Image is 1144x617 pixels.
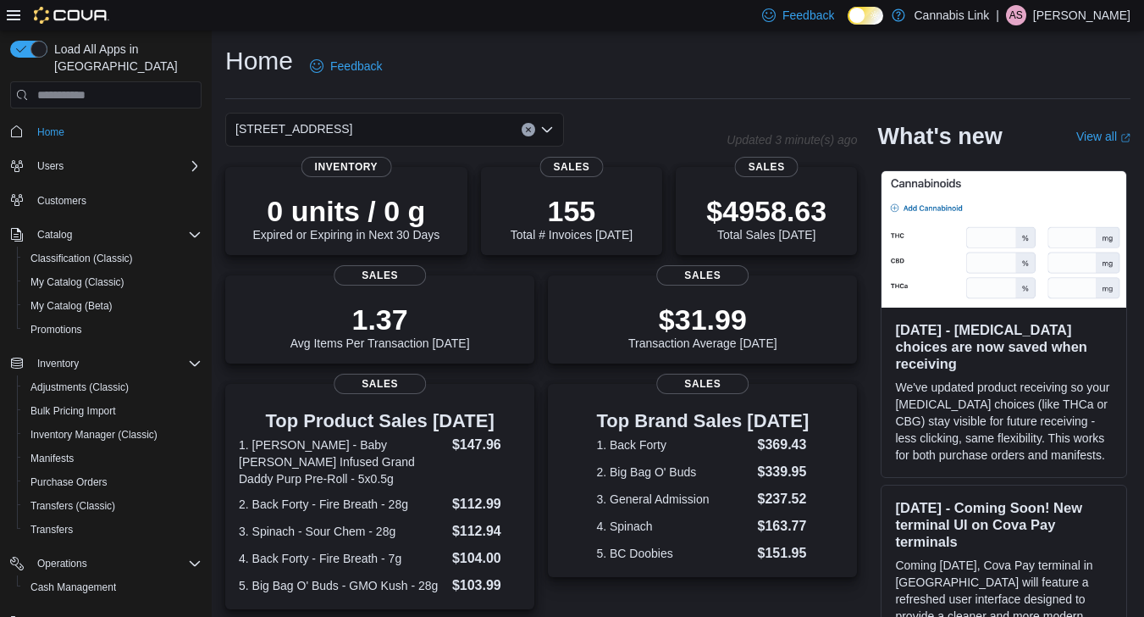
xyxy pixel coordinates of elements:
[334,265,427,286] span: Sales
[539,157,603,177] span: Sales
[30,581,116,594] span: Cash Management
[30,353,86,374] button: Inventory
[3,552,208,575] button: Operations
[30,499,115,513] span: Transfers (Classic)
[239,411,521,431] h3: Top Product Sales [DATE]
[30,323,82,336] span: Promotions
[239,550,445,567] dt: 4. Back Forty - Fire Breath - 7g
[24,248,202,269] span: Classification (Classic)
[30,156,202,176] span: Users
[24,577,202,598] span: Cash Management
[30,553,94,574] button: Operations
[290,303,470,350] div: Avg Items Per Transaction [DATE]
[3,188,208,213] button: Customers
[30,553,202,574] span: Operations
[24,425,164,445] a: Inventory Manager (Classic)
[235,119,352,139] span: [STREET_ADDRESS]
[17,447,208,470] button: Manifests
[17,494,208,518] button: Transfers (Classic)
[656,265,749,286] span: Sales
[1006,5,1026,25] div: Andrew Stewart
[17,270,208,294] button: My Catalog (Classic)
[758,543,810,564] dd: $151.95
[37,357,79,370] span: Inventory
[596,518,750,535] dt: 4. Spinach
[452,435,521,455] dd: $147.96
[540,123,554,136] button: Open list of options
[522,123,535,136] button: Clear input
[511,194,633,228] p: 155
[303,49,389,83] a: Feedback
[1033,5,1130,25] p: [PERSON_NAME]
[758,435,810,455] dd: $369.43
[30,404,116,418] span: Bulk Pricing Import
[17,294,208,318] button: My Catalog (Beta)
[17,470,208,494] button: Purchase Orders
[17,375,208,399] button: Adjustments (Classic)
[239,577,445,594] dt: 5. Big Bag O' Buds - GMO Kush - 28g
[1009,5,1023,25] span: AS
[511,194,633,242] div: Total # Invoices [DATE]
[24,296,202,316] span: My Catalog (Beta)
[24,520,202,540] span: Transfers
[17,247,208,270] button: Classification (Classic)
[735,157,799,177] span: Sales
[239,523,445,540] dt: 3. Spinach - Sour Chem - 28g
[301,157,392,177] span: Inventory
[24,296,119,316] a: My Catalog (Beta)
[30,475,108,489] span: Purchase Orders
[330,58,382,75] span: Feedback
[37,125,64,139] span: Home
[334,374,427,394] span: Sales
[30,190,202,211] span: Customers
[24,320,202,340] span: Promotions
[452,494,521,514] dd: $112.99
[24,248,140,269] a: Classification (Classic)
[17,575,208,599] button: Cash Management
[30,225,202,245] span: Catalog
[24,496,122,516] a: Transfers (Classic)
[452,521,521,542] dd: $112.94
[1120,133,1130,143] svg: External link
[596,491,750,508] dt: 3. General Admission
[30,275,124,289] span: My Catalog (Classic)
[24,472,202,492] span: Purchase Orders
[17,318,208,342] button: Promotions
[656,374,749,394] span: Sales
[24,377,202,397] span: Adjustments (Classic)
[47,41,202,75] span: Load All Apps in [GEOGRAPHIC_DATA]
[24,577,123,598] a: Cash Management
[895,499,1113,550] h3: [DATE] - Coming Soon! New terminal UI on Cova Pay terminals
[290,303,470,336] p: 1.37
[24,401,202,421] span: Bulk Pricing Import
[30,191,93,211] a: Customers
[596,436,750,453] dt: 1. Back Forty
[34,7,109,24] img: Cova
[30,381,129,394] span: Adjustments (Classic)
[758,516,810,536] dd: $163.77
[727,133,857,147] p: Updated 3 minute(s) ago
[30,252,133,265] span: Classification (Classic)
[17,399,208,423] button: Bulk Pricing Import
[596,545,750,562] dt: 5. BC Doobies
[3,223,208,247] button: Catalog
[30,452,74,465] span: Manifests
[30,428,158,442] span: Inventory Manager (Classic)
[24,272,131,292] a: My Catalog (Classic)
[706,194,826,242] div: Total Sales [DATE]
[17,518,208,542] button: Transfers
[758,462,810,482] dd: $339.95
[30,120,202,142] span: Home
[252,194,439,228] p: 0 units / 0 g
[24,448,202,469] span: Manifests
[37,159,64,173] span: Users
[877,123,1002,150] h2: What's new
[452,575,521,596] dd: $103.99
[30,156,70,176] button: Users
[30,122,71,142] a: Home
[758,489,810,509] dd: $237.52
[37,194,86,208] span: Customers
[37,228,72,242] span: Catalog
[24,401,123,421] a: Bulk Pricing Import
[252,194,439,242] div: Expired or Expiring in Next 30 Days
